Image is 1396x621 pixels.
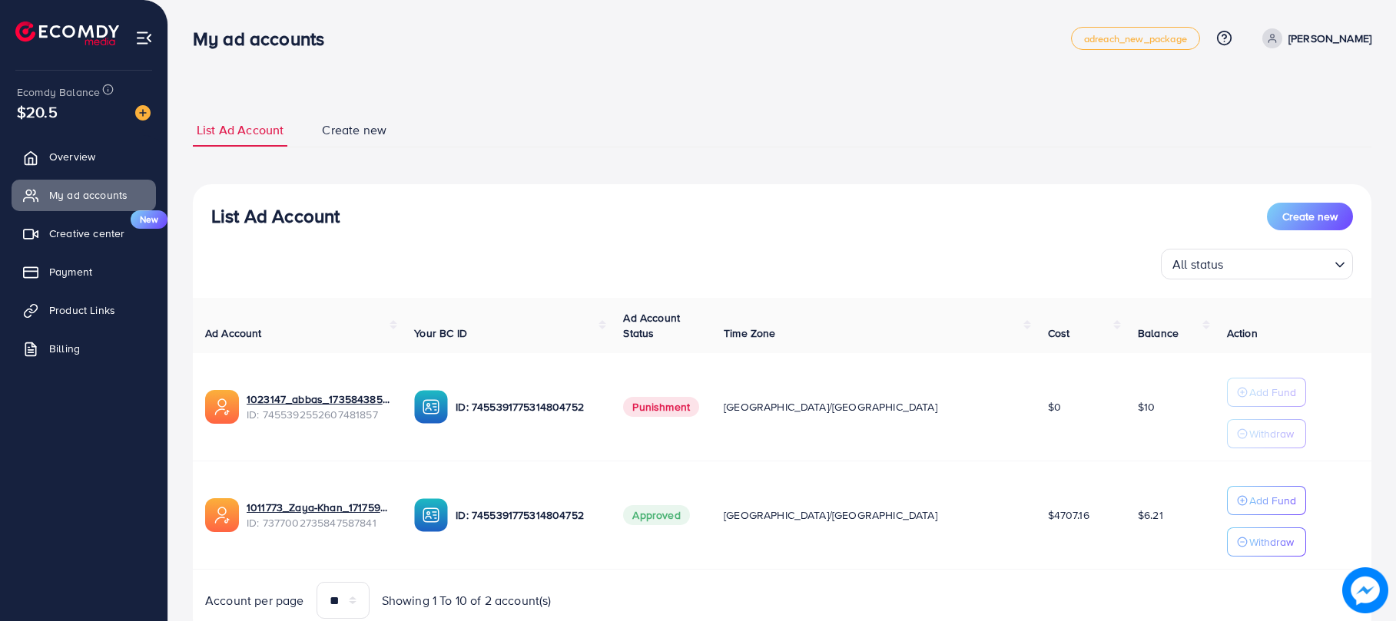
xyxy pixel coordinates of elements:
span: Payment [49,264,92,279]
a: My ad accounts [12,180,156,210]
button: Add Fund [1227,378,1306,407]
span: Creative center [49,226,124,241]
a: 1011773_Zaya-Khan_1717592302951 [247,500,390,515]
span: $20.5 [17,101,58,123]
img: ic-ads-acc.e4c84228.svg [205,390,239,424]
span: Time Zone [724,325,775,341]
img: menu [135,29,153,47]
span: New [131,210,167,229]
img: ic-ads-acc.e4c84228.svg [205,498,239,532]
span: adreach_new_package [1084,34,1187,44]
p: ID: 7455391775314804752 [456,398,599,416]
span: All status [1169,253,1227,276]
p: Withdraw [1249,533,1294,551]
span: List Ad Account [197,121,284,139]
span: ID: 7455392552607481857 [247,407,390,422]
span: Billing [49,341,80,356]
h3: List Ad Account [211,205,340,227]
span: Your BC ID [414,325,467,341]
span: Ad Account [205,325,262,341]
button: Withdraw [1227,527,1306,557]
span: Approved [623,505,689,525]
p: Add Fund [1249,383,1296,401]
span: Ecomdy Balance [17,84,100,100]
p: [PERSON_NAME] [1288,29,1371,48]
a: Overview [12,141,156,172]
a: Creative centerNew [12,218,156,249]
a: Billing [12,333,156,364]
img: logo [15,21,119,45]
img: ic-ba-acc.ded83a64.svg [414,498,448,532]
span: Product Links [49,302,115,318]
span: [GEOGRAPHIC_DATA]/[GEOGRAPHIC_DATA] [724,399,937,415]
img: image [135,105,151,121]
a: Product Links [12,295,156,325]
span: Create new [1282,209,1338,224]
span: Balance [1138,325,1179,341]
span: Action [1227,325,1258,341]
button: Withdraw [1227,419,1306,448]
span: $10 [1138,399,1155,415]
span: Overview [49,149,95,164]
a: adreach_new_package [1071,27,1200,50]
div: <span class='underline'>1023147_abbas_1735843853887</span></br>7455392552607481857 [247,391,390,423]
span: Cost [1048,325,1070,341]
img: ic-ba-acc.ded83a64.svg [414,390,448,424]
div: <span class='underline'>1011773_Zaya-Khan_1717592302951</span></br>7377002735847587841 [247,500,390,531]
p: Withdraw [1249,424,1294,443]
a: Payment [12,256,156,287]
img: image [1342,567,1388,613]
span: $4707.16 [1048,507,1089,523]
button: Add Fund [1227,486,1306,515]
span: Create new [322,121,386,139]
span: Ad Account Status [623,310,680,341]
span: $6.21 [1138,507,1163,523]
input: Search for option [1229,250,1328,276]
div: Search for option [1161,249,1353,279]
h3: My ad accounts [193,28,337,50]
span: Punishment [623,397,699,417]
span: My ad accounts [49,187,128,203]
span: Showing 1 To 10 of 2 account(s) [382,592,552,609]
span: $0 [1048,399,1061,415]
span: Account per page [205,592,304,609]
p: ID: 7455391775314804752 [456,506,599,524]
a: 1023147_abbas_1735843853887 [247,391,390,407]
button: Create new [1267,203,1353,230]
p: Add Fund [1249,491,1296,510]
span: [GEOGRAPHIC_DATA]/[GEOGRAPHIC_DATA] [724,507,937,523]
span: ID: 7377002735847587841 [247,515,390,530]
a: [PERSON_NAME] [1256,28,1371,48]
